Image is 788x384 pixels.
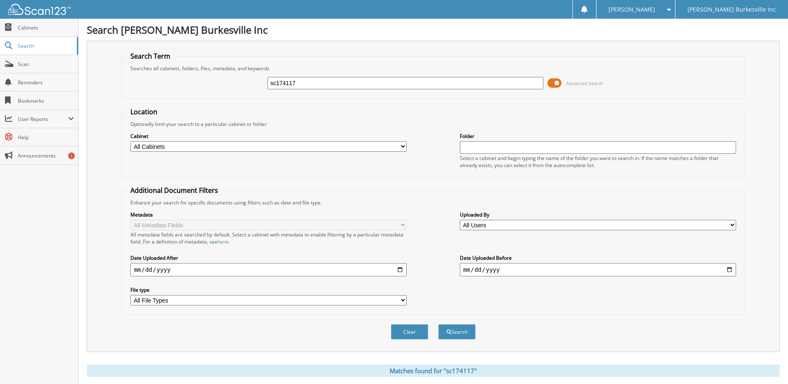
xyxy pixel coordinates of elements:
[218,238,228,245] a: here
[126,199,740,206] div: Enhance your search for specific documents using filters such as date and file type.
[460,133,736,140] label: Folder
[18,24,74,31] span: Cabinets
[687,7,776,12] span: [PERSON_NAME] Burkesville Inc
[126,65,740,72] div: Searches all cabinets, folders, files, metadata, and keywords
[126,121,740,128] div: Optionally limit your search to a particular cabinet or folder
[391,324,428,340] button: Clear
[460,155,736,169] div: Select a cabinet and begin typing the name of the folder you want to search in. If the name match...
[130,133,407,140] label: Cabinet
[87,23,780,37] h1: Search [PERSON_NAME] Burkesville Inc
[460,263,736,276] input: end
[18,61,74,68] span: Scan
[566,80,603,86] span: Advanced Search
[18,134,74,141] span: Help
[18,79,74,86] span: Reminders
[130,231,407,245] div: All metadata fields are searched by default. Select a cabinet with metadata to enable filtering b...
[460,254,736,261] label: Date Uploaded Before
[126,186,222,195] legend: Additional Document Filters
[18,97,74,104] span: Bookmarks
[130,286,407,293] label: File type
[18,42,73,49] span: Search
[130,254,407,261] label: Date Uploaded After
[87,364,780,377] div: Matches found for "sc174117"
[130,211,407,218] label: Metadata
[609,7,655,12] span: [PERSON_NAME]
[130,263,407,276] input: start
[126,52,174,61] legend: Search Term
[68,153,75,159] div: 1
[8,4,71,15] img: scan123-logo-white.svg
[126,107,162,116] legend: Location
[18,152,74,159] span: Announcements
[18,116,68,123] span: User Reports
[460,211,736,218] label: Uploaded By
[438,324,476,340] button: Search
